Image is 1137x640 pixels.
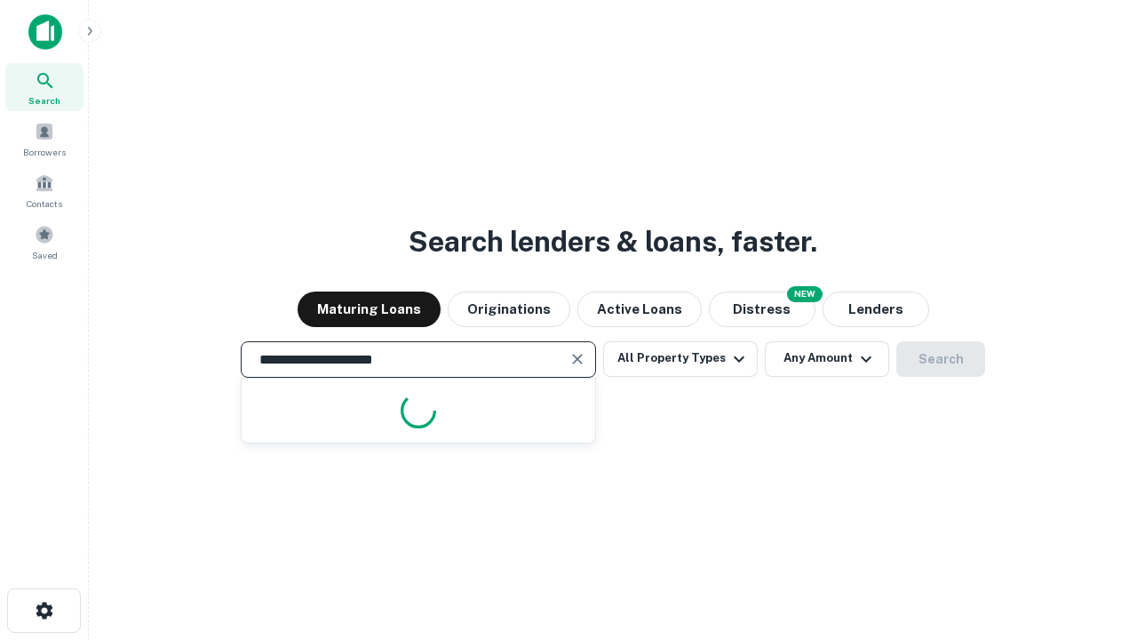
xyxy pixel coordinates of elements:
button: Active Loans [577,292,702,327]
button: Any Amount [765,341,889,377]
span: Saved [32,248,58,262]
span: Search [28,93,60,108]
button: Lenders [823,292,929,327]
span: Borrowers [23,145,66,159]
a: Contacts [5,166,83,214]
button: All Property Types [603,341,758,377]
iframe: Chat Widget [1048,498,1137,583]
a: Search [5,63,83,111]
h3: Search lenders & loans, faster. [409,220,817,263]
button: Clear [565,347,590,372]
img: capitalize-icon.png [28,14,62,50]
a: Borrowers [5,115,83,163]
button: Originations [448,292,570,327]
span: Contacts [27,196,62,211]
div: NEW [787,286,823,302]
a: Saved [5,218,83,266]
button: Maturing Loans [298,292,441,327]
button: Search distressed loans with lien and other non-mortgage details. [709,292,815,327]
